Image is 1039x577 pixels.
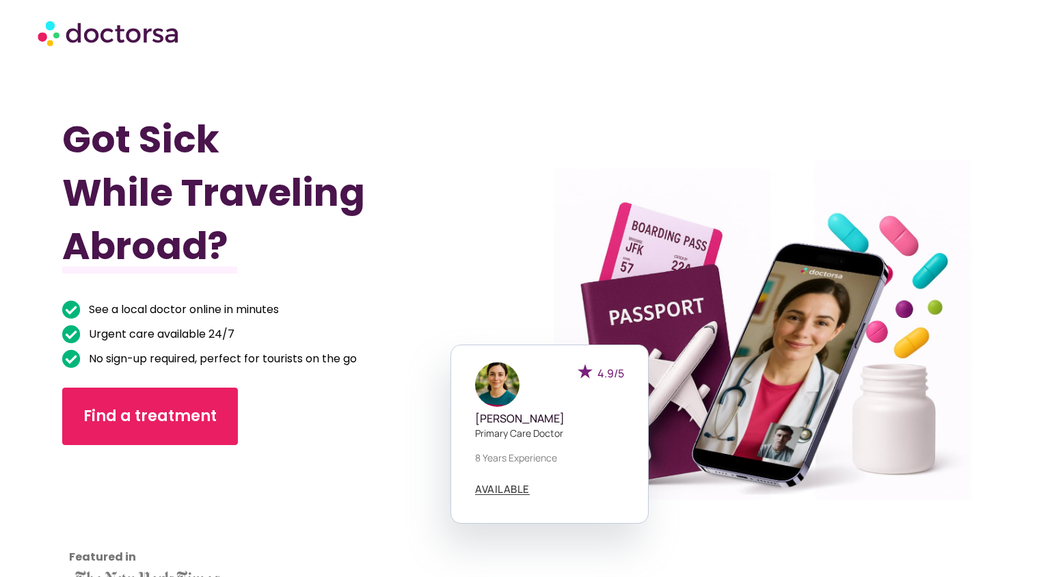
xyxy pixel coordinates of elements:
span: Find a treatment [83,405,217,427]
a: AVAILABLE [475,484,530,495]
span: Urgent care available 24/7 [85,325,234,344]
span: 4.9/5 [597,366,624,381]
strong: Featured in [69,549,136,565]
p: Primary care doctor [475,426,624,440]
span: AVAILABLE [475,484,530,494]
span: See a local doctor online in minutes [85,300,279,319]
p: 8 years experience [475,451,624,465]
iframe: Customer reviews powered by Trustpilot [69,466,192,568]
span: No sign-up required, perfect for tourists on the go [85,349,357,368]
h1: Got Sick While Traveling Abroad? [62,113,451,273]
h5: [PERSON_NAME] [475,412,624,425]
a: Find a treatment [62,388,238,445]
